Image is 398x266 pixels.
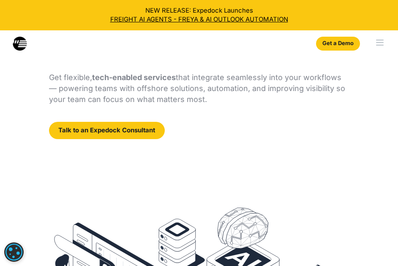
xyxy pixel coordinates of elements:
[316,37,360,51] a: Get a Demo
[49,72,349,105] p: Get flexible, that integrate seamlessly into your workflows — powering teams with offshore soluti...
[6,15,392,24] a: FREIGHT AI AGENTS - FREYA & AI OUTLOOK AUTOMATION
[6,6,392,24] div: NEW RELEASE: Expedock Launches
[363,30,398,56] div: menu
[356,226,398,266] iframe: Chat Widget
[92,73,176,82] strong: tech-enabled services
[49,122,165,139] a: Talk to an Expedock Consultant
